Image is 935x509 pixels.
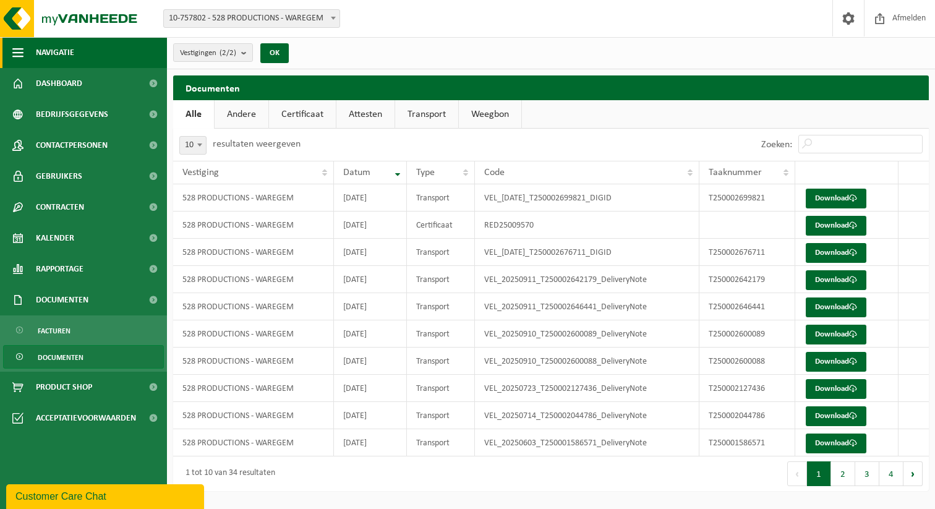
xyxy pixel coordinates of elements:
button: 1 [807,461,831,486]
td: T250002646441 [699,293,795,320]
span: Type [416,168,435,178]
span: 10 [179,136,207,155]
td: VEL_20250910_T250002600089_DeliveryNote [475,320,699,348]
button: Next [903,461,923,486]
td: Transport [407,184,475,212]
td: [DATE] [334,266,407,293]
span: 10 [180,137,206,154]
button: 2 [831,461,855,486]
td: T250001586571 [699,429,795,456]
span: Documenten [38,346,83,369]
span: Facturen [38,319,70,343]
td: Transport [407,375,475,402]
td: 528 PRODUCTIONS - WAREGEM [173,375,334,402]
td: Certificaat [407,212,475,239]
td: 528 PRODUCTIONS - WAREGEM [173,212,334,239]
td: Transport [407,402,475,429]
td: [DATE] [334,293,407,320]
a: Download [806,297,866,317]
td: Transport [407,320,475,348]
a: Download [806,379,866,399]
td: T250002642179 [699,266,795,293]
td: Transport [407,239,475,266]
button: 3 [855,461,879,486]
td: [DATE] [334,348,407,375]
span: Navigatie [36,37,74,68]
td: T250002676711 [699,239,795,266]
button: 4 [879,461,903,486]
td: T250002600089 [699,320,795,348]
td: 528 PRODUCTIONS - WAREGEM [173,184,334,212]
a: Download [806,406,866,426]
a: Transport [395,100,458,129]
a: Weegbon [459,100,521,129]
td: 528 PRODUCTIONS - WAREGEM [173,402,334,429]
button: Vestigingen(2/2) [173,43,253,62]
td: T250002600088 [699,348,795,375]
a: Download [806,325,866,344]
span: Contactpersonen [36,130,108,161]
td: [DATE] [334,402,407,429]
td: T250002044786 [699,402,795,429]
a: Facturen [3,319,164,342]
span: Kalender [36,223,74,254]
a: Download [806,216,866,236]
span: Acceptatievoorwaarden [36,403,136,434]
td: Transport [407,429,475,456]
td: VEL_20250911_T250002642179_DeliveryNote [475,266,699,293]
span: Gebruikers [36,161,82,192]
td: T250002699821 [699,184,795,212]
button: OK [260,43,289,63]
span: 10-757802 - 528 PRODUCTIONS - WAREGEM [163,9,340,28]
td: [DATE] [334,184,407,212]
a: Documenten [3,345,164,369]
a: Download [806,434,866,453]
span: Vestigingen [180,44,236,62]
td: [DATE] [334,239,407,266]
a: Download [806,189,866,208]
td: 528 PRODUCTIONS - WAREGEM [173,348,334,375]
a: Download [806,352,866,372]
span: Datum [343,168,370,178]
td: 528 PRODUCTIONS - WAREGEM [173,429,334,456]
td: T250002127436 [699,375,795,402]
span: Product Shop [36,372,92,403]
span: Rapportage [36,254,83,284]
td: RED25009570 [475,212,699,239]
td: VEL_20250910_T250002600088_DeliveryNote [475,348,699,375]
count: (2/2) [220,49,236,57]
label: Zoeken: [761,140,792,150]
div: 1 tot 10 van 34 resultaten [179,463,275,485]
td: [DATE] [334,212,407,239]
iframe: chat widget [6,482,207,509]
button: Previous [787,461,807,486]
td: Transport [407,293,475,320]
a: Download [806,270,866,290]
td: 528 PRODUCTIONS - WAREGEM [173,320,334,348]
td: [DATE] [334,320,407,348]
td: Transport [407,266,475,293]
td: VEL_[DATE]_T250002699821_DIGID [475,184,699,212]
td: 528 PRODUCTIONS - WAREGEM [173,239,334,266]
a: Download [806,243,866,263]
td: [DATE] [334,429,407,456]
td: 528 PRODUCTIONS - WAREGEM [173,293,334,320]
span: Vestiging [182,168,219,178]
span: Dashboard [36,68,82,99]
a: Attesten [336,100,395,129]
td: VEL_20250714_T250002044786_DeliveryNote [475,402,699,429]
td: VEL_20250603_T250001586571_DeliveryNote [475,429,699,456]
span: Contracten [36,192,84,223]
td: VEL_20250723_T250002127436_DeliveryNote [475,375,699,402]
label: resultaten weergeven [213,139,301,149]
td: Transport [407,348,475,375]
span: Code [484,168,505,178]
a: Alle [173,100,214,129]
span: Documenten [36,284,88,315]
td: VEL_20250911_T250002646441_DeliveryNote [475,293,699,320]
td: [DATE] [334,375,407,402]
td: VEL_[DATE]_T250002676711_DIGID [475,239,699,266]
td: 528 PRODUCTIONS - WAREGEM [173,266,334,293]
span: Bedrijfsgegevens [36,99,108,130]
